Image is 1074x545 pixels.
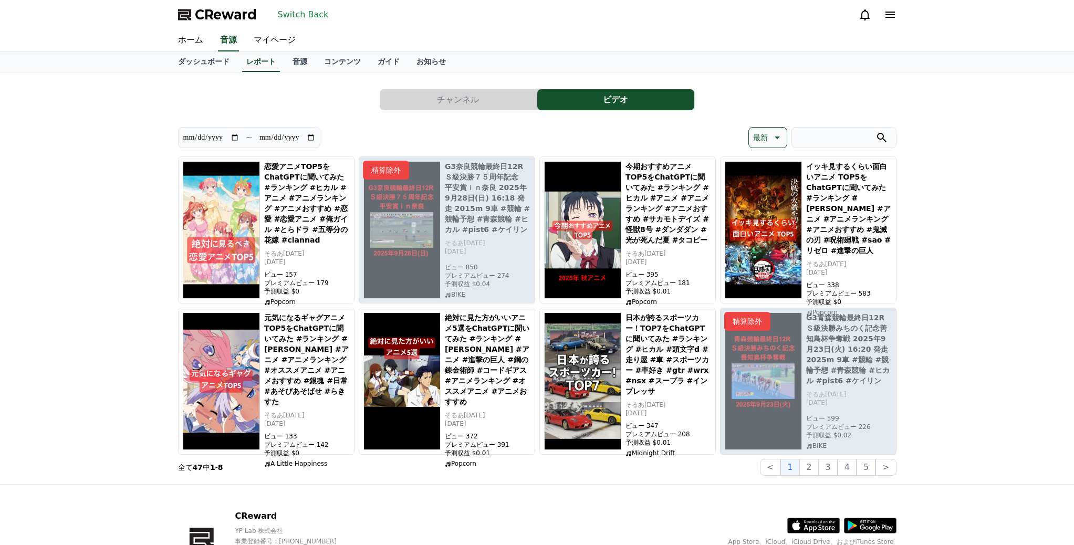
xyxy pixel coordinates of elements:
[445,441,530,449] p: プレミアムビュー 391
[264,258,350,266] p: [DATE]
[170,52,238,72] a: ダッシュボード
[806,298,892,306] p: 予測収益 $0
[539,156,716,303] button: 今期おすすめアニメTOP5をChatGPTに聞いてみた #ランキング #ヒカル #アニメ #アニメランキング #アニメおすすめ #サカモトデイズ #怪獣8号 #ダンダダン #光が死んだ夏 #タコ...
[819,459,838,476] button: 3
[170,29,212,51] a: ホーム
[539,308,716,455] button: 日本が誇るスポーツカー！TOP7をChatGPTに聞いてみた #ランキング #ヒカル #頭文字d #走り屋 #車 #スポーツカー #車好き #gtr #wrx #nsx #スープラ #インプレッ...
[210,463,215,471] strong: 1
[445,411,530,420] p: そるあ[DATE]
[445,420,530,428] p: [DATE]
[284,52,316,72] a: 音源
[380,89,537,110] button: チャンネル
[799,459,818,476] button: 2
[183,161,260,299] img: 恋愛アニメTOP5をChatGPTに聞いてみた #ランキング #ヒカル #アニメ #アニメランキング #アニメおすすめ #恋愛 #恋愛アニメ #俺ガイル #とらドラ #五等分の花嫁 #clannad
[245,29,304,51] a: マイページ
[195,6,257,23] span: CReward
[760,459,780,476] button: <
[274,6,333,23] button: Switch Back
[806,289,892,298] p: プレミアムビュー 583
[264,287,350,296] p: 予測収益 $0
[235,527,387,535] p: YP Lab 株式会社
[359,308,535,455] button: 絶対に見た方がいいアニメ5選をChatGPTに聞いてみた #ランキング #ヒカル #アニメ #進撃の巨人 #鋼の錬金術師 #コードギアス #アニメランキング #オススメアニメ #アニメおすすめ ...
[857,459,875,476] button: 5
[625,312,711,396] h5: 日本が誇るスポーツカー！TOP7をChatGPTに聞いてみた #ランキング #ヒカル #頭文字d #走り屋 #車 #スポーツカー #車好き #gtr #wrx #nsx #スープラ #インプレッサ
[625,438,711,447] p: 予測収益 $0.01
[537,89,694,110] button: ビデオ
[806,281,892,289] p: ビュー 338
[625,422,711,430] p: ビュー 347
[264,249,350,258] p: そるあ[DATE]
[363,312,441,450] img: 絶対に見た方がいいアニメ5選をChatGPTに聞いてみた #ランキング #ヒカル #アニメ #進撃の巨人 #鋼の錬金術師 #コードギアス #アニメランキング #オススメアニメ #アニメおすすめ
[369,52,408,72] a: ガイド
[178,6,257,23] a: CReward
[806,260,892,268] p: そるあ[DATE]
[178,462,223,473] p: 全て 中 -
[218,463,223,471] strong: 8
[264,449,350,457] p: 予測収益 $0
[264,411,350,420] p: そるあ[DATE]
[806,268,892,277] p: [DATE]
[625,287,711,296] p: 予測収益 $0.01
[625,279,711,287] p: プレミアムビュー 181
[264,459,350,468] p: A Little Happiness
[235,510,387,522] p: CReward
[544,312,621,450] img: 日本が誇るスポーツカー！TOP7をChatGPTに聞いてみた #ランキング #ヒカル #頭文字d #走り屋 #車 #スポーツカー #車好き #gtr #wrx #nsx #スープラ #インプレッサ
[780,459,799,476] button: 1
[625,249,711,258] p: そるあ[DATE]
[246,131,253,144] p: ~
[363,161,409,180] p: 精算除外
[625,449,711,457] p: Midnight Drift
[625,401,711,409] p: そるあ[DATE]
[875,459,896,476] button: >
[264,298,350,306] p: Popcorn
[725,161,802,299] img: イッキ見するくらい面白いアニメ TOP5をChatGPTに聞いてみた #ランキング #ヒカル #アニメ #アニメランキング #アニメおすすめ #鬼滅の刃 #呪術廻戦 #sao #リゼロ #進撃の巨人
[445,449,530,457] p: 予測収益 $0.01
[445,312,530,407] h5: 絶対に見た方がいいアニメ5選をChatGPTに聞いてみた #ランキング #[PERSON_NAME] #アニメ #進撃の巨人 #鋼の錬金術師 #コードギアス #アニメランキング #オススメアニメ...
[748,127,787,148] button: 最新
[838,459,857,476] button: 4
[242,52,280,72] a: レポート
[218,29,239,51] a: 音源
[264,432,350,441] p: ビュー 133
[264,312,350,407] h5: 元気になるギャグアニメTOP5をChatGPTに聞いてみた #ランキング #[PERSON_NAME] #アニメ #アニメランキング #オススメアニメ #アニメおすすめ #銀魂 #日常 #あそび...
[724,312,770,331] p: 精算除外
[720,156,896,303] button: イッキ見するくらい面白いアニメ TOP5をChatGPTに聞いてみた #ランキング #ヒカル #アニメ #アニメランキング #アニメおすすめ #鬼滅の刃 #呪術廻戦 #sao #リゼロ #進撃の...
[625,161,711,245] h5: 今期おすすめアニメTOP5をChatGPTに聞いてみた #ランキング #ヒカル #アニメ #アニメランキング #アニメおすすめ #サカモトデイズ #怪獣8号 #ダンダダン #光が死んだ夏 #タコピー
[183,312,260,450] img: 元気になるギャグアニメTOP5をChatGPTに聞いてみた #ランキング #ヒカル #アニメ #アニメランキング #オススメアニメ #アニメおすすめ #銀魂 #日常 #あそびあそばせ #らきすた
[445,432,530,441] p: ビュー 372
[264,161,350,245] h5: 恋愛アニメTOP5をChatGPTに聞いてみた #ランキング #ヒカル #アニメ #アニメランキング #アニメおすすめ #恋愛 #恋愛アニメ #俺ガイル #とらドラ #五等分の花嫁 #clannad
[544,161,621,299] img: 今期おすすめアニメTOP5をChatGPTに聞いてみた #ランキング #ヒカル #アニメ #アニメランキング #アニメおすすめ #サカモトデイズ #怪獣8号 #ダンダダン #光が死んだ夏 #タコピー
[178,156,354,303] button: 恋愛アニメTOP5をChatGPTに聞いてみた #ランキング #ヒカル #アニメ #アニメランキング #アニメおすすめ #恋愛 #恋愛アニメ #俺ガイル #とらドラ #五等分の花嫁 #clann...
[178,308,354,455] button: 元気になるギャグアニメTOP5をChatGPTに聞いてみた #ランキング #ヒカル #アニメ #アニメランキング #オススメアニメ #アニメおすすめ #銀魂 #日常 #あそびあそばせ #らきすた...
[264,420,350,428] p: [DATE]
[408,52,454,72] a: お知らせ
[445,459,530,468] p: Popcorn
[264,270,350,279] p: ビュー 157
[316,52,369,72] a: コンテンツ
[264,441,350,449] p: プレミアムビュー 142
[625,430,711,438] p: プレミアムビュー 208
[753,130,768,145] p: 最新
[625,270,711,279] p: ビュー 395
[625,409,711,417] p: [DATE]
[264,279,350,287] p: プレミアムビュー 179
[806,161,892,256] h5: イッキ見するくらい面白いアニメ TOP5をChatGPTに聞いてみた #ランキング #[PERSON_NAME] #アニメ #アニメランキング #アニメおすすめ #鬼滅の刃 #呪術廻戦 #sao...
[193,463,203,471] strong: 47
[625,258,711,266] p: [DATE]
[625,298,711,306] p: Popcorn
